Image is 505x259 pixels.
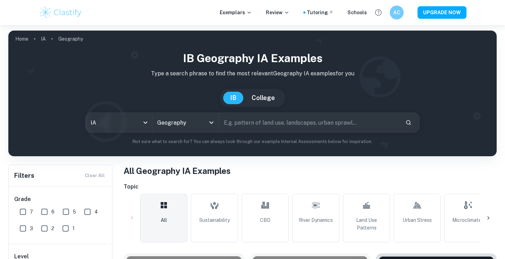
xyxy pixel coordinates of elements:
[51,225,54,232] span: 2
[14,69,491,78] p: Type a search phrase to find the most relevant Geography IA examples for you
[347,9,367,16] a: Schools
[245,92,282,104] button: College
[220,9,252,16] p: Exemplars
[8,31,497,156] img: profile cover
[452,216,484,224] span: Microclimates
[51,208,54,216] span: 6
[199,216,230,224] span: Sustainability
[207,118,216,127] button: Open
[346,216,387,232] span: Land Use Patterns
[15,34,28,44] a: Home
[14,138,491,145] p: Not sure what to search for? You can always look through our example Internal Assessments below f...
[124,183,497,191] h6: Topic
[390,6,404,19] button: AC
[161,216,167,224] span: All
[14,171,34,181] h6: Filters
[73,208,76,216] span: 5
[418,6,466,19] button: UPGRADE NOW
[219,113,399,132] input: E.g. pattern of land use, landscapes, urban sprawl...
[223,92,243,104] button: IB
[124,165,497,177] h1: All Geography IA Examples
[372,7,384,18] button: Help and Feedback
[403,117,414,128] button: Search
[30,208,33,216] span: 7
[39,6,83,19] img: Clastify logo
[30,225,33,232] span: 3
[260,216,270,224] span: CBD
[393,9,401,16] h6: AC
[266,9,289,16] p: Review
[86,113,152,132] div: IA
[58,35,83,43] p: Geography
[14,195,107,203] h6: Grade
[41,34,46,44] a: IA
[403,216,432,224] span: Urban Stress
[307,9,334,16] a: Tutoring
[299,216,333,224] span: River Dynamics
[73,225,75,232] span: 1
[94,208,98,216] span: 4
[14,50,491,67] h1: IB Geography IA examples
